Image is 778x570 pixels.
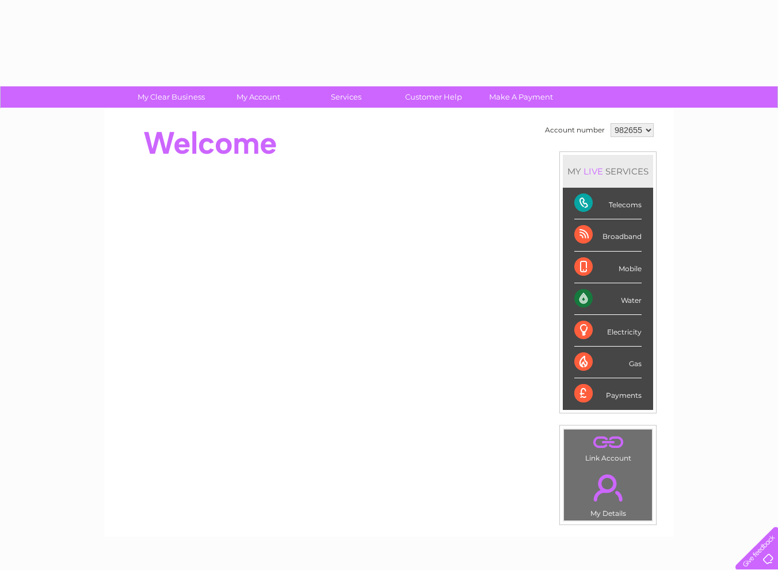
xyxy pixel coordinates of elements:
[386,86,481,108] a: Customer Help
[567,468,649,508] a: .
[563,429,653,465] td: Link Account
[474,86,569,108] a: Make A Payment
[563,155,653,188] div: MY SERVICES
[563,465,653,521] td: My Details
[574,283,642,315] div: Water
[574,347,642,378] div: Gas
[574,252,642,283] div: Mobile
[211,86,306,108] a: My Account
[299,86,394,108] a: Services
[567,432,649,453] a: .
[581,166,605,177] div: LIVE
[574,219,642,251] div: Broadband
[124,86,219,108] a: My Clear Business
[542,120,608,140] td: Account number
[574,378,642,409] div: Payments
[574,315,642,347] div: Electricity
[574,188,642,219] div: Telecoms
